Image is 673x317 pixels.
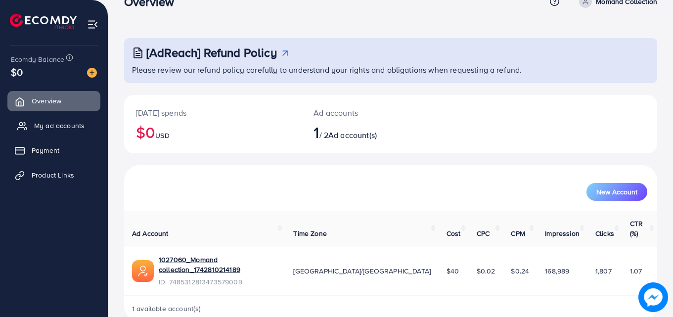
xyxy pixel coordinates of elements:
p: Please review our refund policy carefully to understand your rights and obligations when requesti... [132,64,651,76]
h2: $0 [136,123,290,141]
span: 1.07 [630,266,642,276]
span: 1 [314,121,319,143]
span: Product Links [32,170,74,180]
span: 168,989 [545,266,569,276]
p: Ad accounts [314,107,423,119]
span: New Account [596,188,637,195]
span: [GEOGRAPHIC_DATA]/[GEOGRAPHIC_DATA] [293,266,431,276]
span: Ad account(s) [328,130,377,140]
span: Payment [32,145,59,155]
span: CPM [511,228,525,238]
span: Ad Account [132,228,169,238]
span: Ecomdy Balance [11,54,64,64]
span: CTR (%) [630,219,643,238]
img: menu [87,19,98,30]
span: USD [155,131,169,140]
a: Overview [7,91,100,111]
img: image [638,282,668,312]
h2: / 2 [314,123,423,141]
span: Time Zone [293,228,326,238]
span: Clicks [595,228,614,238]
img: ic-ads-acc.e4c84228.svg [132,260,154,282]
span: ID: 7485312813473579009 [159,277,277,287]
img: image [87,68,97,78]
span: CPC [477,228,490,238]
a: 1027060_Momand collection_1742810214189 [159,255,277,275]
span: Impression [545,228,580,238]
span: $0 [11,65,23,79]
span: 1 available account(s) [132,304,201,314]
span: $40 [447,266,459,276]
span: Cost [447,228,461,238]
span: Overview [32,96,61,106]
span: 1,807 [595,266,612,276]
a: My ad accounts [7,116,100,136]
span: $0.02 [477,266,495,276]
button: New Account [586,183,647,201]
span: My ad accounts [34,121,85,131]
span: $0.24 [511,266,529,276]
img: logo [10,14,77,29]
h3: [AdReach] Refund Policy [146,45,277,60]
p: [DATE] spends [136,107,290,119]
a: Payment [7,140,100,160]
a: Product Links [7,165,100,185]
